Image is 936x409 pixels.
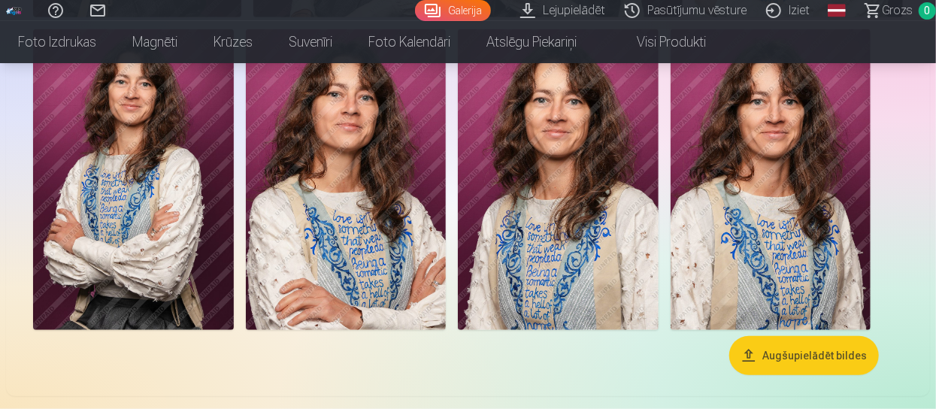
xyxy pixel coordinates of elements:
span: 0 [919,2,936,20]
a: Suvenīri [271,21,350,63]
img: /fa1 [6,6,23,15]
a: Atslēgu piekariņi [468,21,595,63]
a: Magnēti [114,21,195,63]
a: Krūzes [195,21,271,63]
span: Grozs [882,2,913,20]
a: Visi produkti [595,21,724,63]
a: Foto kalendāri [350,21,468,63]
button: Augšupielādēt bildes [729,336,879,375]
